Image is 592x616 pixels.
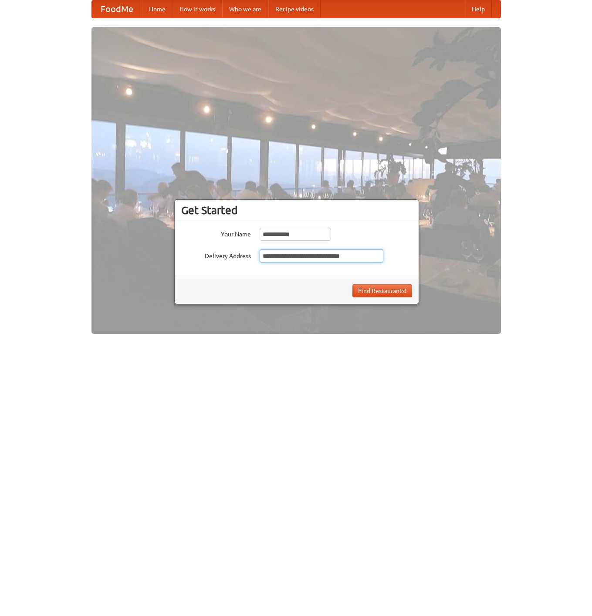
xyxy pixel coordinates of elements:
h3: Get Started [181,204,412,217]
a: How it works [173,0,222,18]
button: Find Restaurants! [352,284,412,297]
label: Delivery Address [181,249,251,260]
a: Help [465,0,492,18]
a: Who we are [222,0,268,18]
a: Home [142,0,173,18]
a: FoodMe [92,0,142,18]
a: Recipe videos [268,0,321,18]
label: Your Name [181,228,251,239]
